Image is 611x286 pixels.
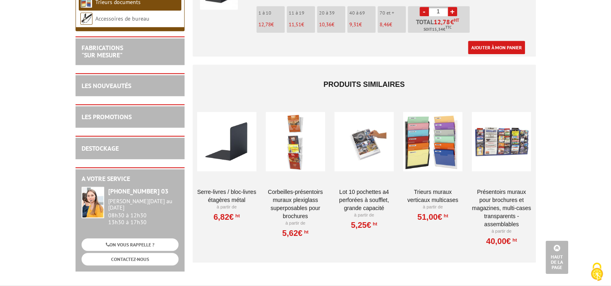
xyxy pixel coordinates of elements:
[108,198,178,226] div: 08h30 à 12h30 13h30 à 17h30
[587,262,607,282] img: Cookies (fenêtre modale)
[302,229,309,235] sup: HT
[82,175,178,183] h2: A votre service
[323,80,405,88] span: Produits similaires
[319,22,345,27] p: €
[197,188,256,204] a: Serre-livres / Bloc-livres étagères métal
[334,212,394,219] p: À partir de
[472,188,531,228] a: PRÉSENTOIRS MURAUX POUR BROCHURES ET MAGAZINES, MULTI-CASES TRANSPARENTS - ASSEMBLABLES
[349,22,376,27] p: €
[448,7,457,16] a: +
[82,187,104,218] img: widget-service.jpg
[351,223,377,227] a: 5,25€HT
[432,26,443,33] span: 15,34
[282,231,309,236] a: 5,62€HT
[403,204,462,210] p: À partir de
[82,144,119,152] a: DESTOCKAGE
[258,21,271,28] span: 12,78
[349,21,359,28] span: 9,31
[371,221,377,227] sup: HT
[197,204,256,210] p: À partir de
[334,188,394,212] a: Lot 10 Pochettes A4 perforées à soufflet, grande capacité
[420,7,429,16] a: -
[410,19,470,33] p: Total
[258,22,285,27] p: €
[380,21,389,28] span: 8,46
[266,220,325,227] p: À partir de
[95,15,149,22] a: Accessoires de bureau
[546,241,568,274] a: Haut de la page
[434,19,450,25] span: 12,78
[108,198,178,212] div: [PERSON_NAME][DATE] au [DATE]
[289,21,301,28] span: 11,51
[319,10,345,16] p: 20 à 39
[380,22,406,27] p: €
[468,41,525,54] a: Ajouter à mon panier
[266,188,325,220] a: Corbeilles-Présentoirs muraux plexiglass superposables pour brochures
[403,188,462,204] a: Trieurs muraux verticaux multicases
[319,21,332,28] span: 10,36
[80,13,92,25] img: Accessoires de bureau
[258,10,285,16] p: 1 à 10
[82,82,131,90] a: LES NOUVEAUTÉS
[380,10,406,16] p: 70 et +
[289,22,315,27] p: €
[511,237,517,243] sup: HT
[82,44,123,59] a: FABRICATIONS"Sur Mesure"
[445,25,451,29] sup: TTC
[417,214,448,219] a: 51,00€HT
[454,17,459,23] sup: HT
[214,214,240,219] a: 6,82€HT
[424,26,451,33] span: Soit €
[82,253,178,265] a: CONTACTEZ-NOUS
[234,213,240,219] sup: HT
[583,259,611,286] button: Cookies (fenêtre modale)
[289,10,315,16] p: 11 à 19
[108,187,168,195] strong: [PHONE_NUMBER] 03
[472,228,531,235] p: À partir de
[349,10,376,16] p: 40 à 69
[82,238,178,251] a: ON VOUS RAPPELLE ?
[442,213,448,219] sup: HT
[486,239,517,244] a: 40,00€HT
[450,19,454,25] span: €
[82,113,132,121] a: LES PROMOTIONS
